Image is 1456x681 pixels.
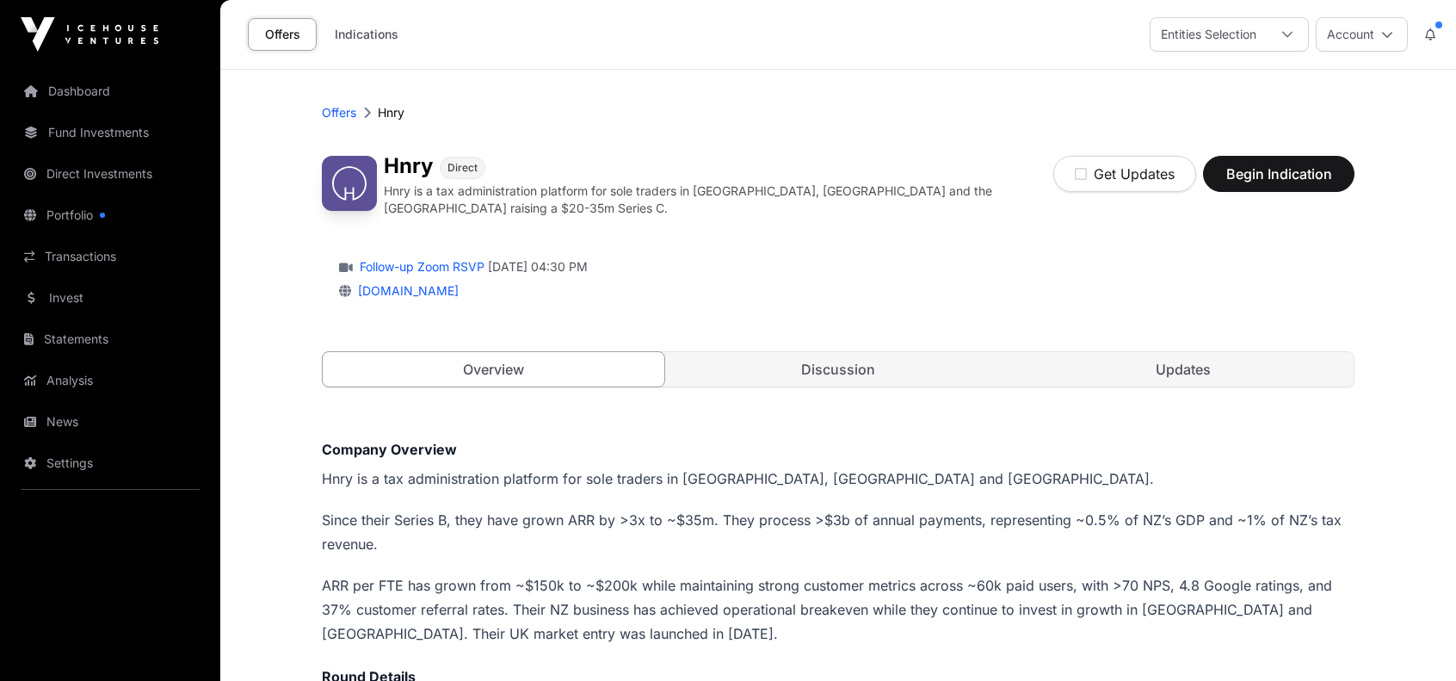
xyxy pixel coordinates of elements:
[14,403,207,441] a: News
[488,258,588,275] span: [DATE] 04:30 PM
[14,444,207,482] a: Settings
[14,362,207,399] a: Analysis
[1225,164,1333,184] span: Begin Indication
[1316,17,1408,52] button: Account
[14,279,207,317] a: Invest
[248,18,317,51] a: Offers
[14,114,207,152] a: Fund Investments
[1012,352,1354,387] a: Updates
[322,156,377,211] img: Hnry
[1203,156,1354,192] button: Begin Indication
[14,72,207,110] a: Dashboard
[384,156,433,179] h1: Hnry
[324,18,410,51] a: Indications
[322,351,665,387] a: Overview
[351,283,459,298] a: [DOMAIN_NAME]
[668,352,1009,387] a: Discussion
[356,258,484,275] a: Follow-up Zoom RSVP
[322,573,1354,646] p: ARR per FTE has grown from ~$150k to ~$200k while maintaining strong customer metrics across ~60k...
[14,320,207,358] a: Statements
[1053,156,1196,192] button: Get Updates
[21,17,158,52] img: Icehouse Ventures Logo
[1151,18,1267,51] div: Entities Selection
[322,104,356,121] a: Offers
[447,161,478,175] span: Direct
[1203,173,1354,190] a: Begin Indication
[14,155,207,193] a: Direct Investments
[14,238,207,275] a: Transactions
[322,467,1354,491] p: Hnry is a tax administration platform for sole traders in [GEOGRAPHIC_DATA], [GEOGRAPHIC_DATA] an...
[378,104,404,121] p: Hnry
[384,183,1053,217] p: Hnry is a tax administration platform for sole traders in [GEOGRAPHIC_DATA], [GEOGRAPHIC_DATA] an...
[322,508,1354,556] p: Since their Series B, they have grown ARR by >3x to ~$35m. They process >$3b of annual payments, ...
[14,196,207,234] a: Portfolio
[323,352,1354,387] nav: Tabs
[322,441,457,458] strong: Company Overview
